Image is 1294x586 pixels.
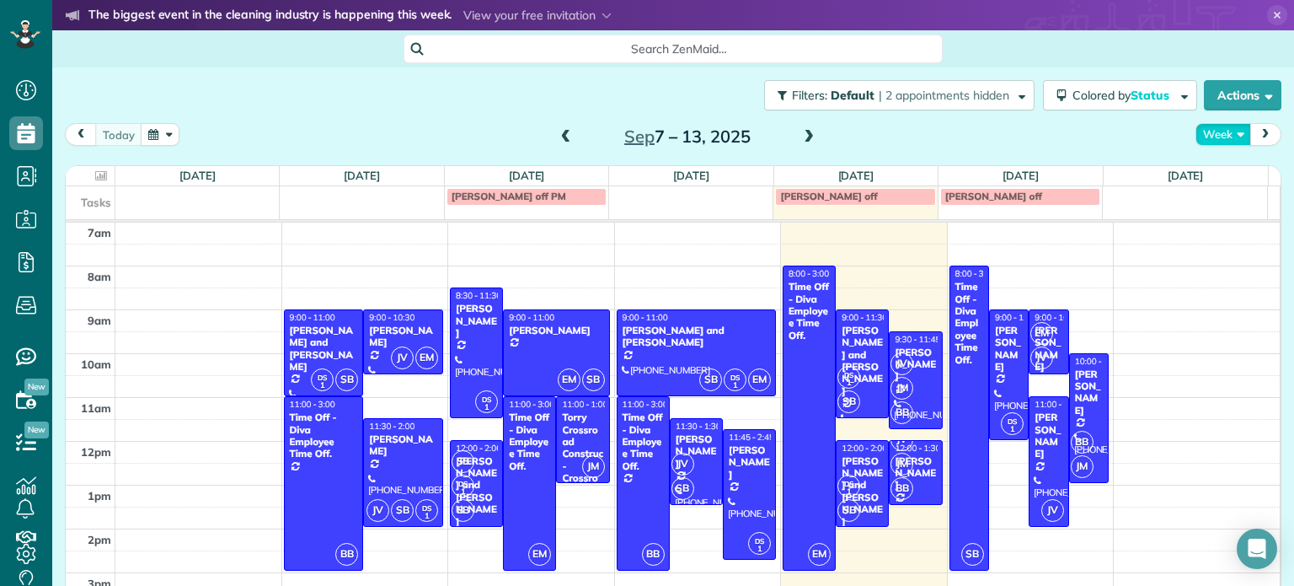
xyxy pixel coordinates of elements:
span: BB [890,477,913,500]
span: 8:00 - 3:00 [789,268,829,279]
span: SB [961,543,984,566]
span: 9am [88,314,111,327]
div: [PERSON_NAME] [675,433,718,470]
span: DS [1008,417,1017,426]
span: DS [730,373,740,382]
span: BB [335,543,358,566]
span: EM [808,543,831,566]
span: 9:00 - 10:30 [369,312,414,323]
span: EM [415,347,438,369]
div: [PERSON_NAME] and [PERSON_NAME] [841,325,884,397]
span: 7am [88,226,111,239]
span: DS [755,536,764,546]
span: DS [482,395,491,404]
span: 8:30 - 11:30 [456,290,501,301]
span: DS [318,373,327,382]
span: BB [452,499,474,522]
span: JV [1030,347,1053,369]
a: [DATE] [509,169,545,182]
small: 1 [452,484,473,500]
span: 9:00 - 11:00 [509,312,554,323]
span: 11:00 - 1:00 [562,399,607,410]
span: New [24,379,49,395]
span: JV [1041,499,1064,522]
div: Open Intercom Messenger [1237,529,1277,569]
div: Time Off - Diva Employee Time Off. [508,411,551,472]
span: 2pm [88,533,111,546]
span: EM [558,368,580,391]
span: DS [844,479,853,488]
a: [DATE] [673,169,709,182]
div: [PERSON_NAME] [1074,368,1104,417]
a: [DATE] [179,169,216,182]
div: [PERSON_NAME] [368,325,438,349]
span: 11:00 - 3:00 [623,399,668,410]
span: 11:45 - 2:45 [729,432,774,443]
span: EM [1030,322,1053,345]
span: DS [422,503,431,513]
button: next [1249,123,1281,146]
span: SB [335,368,358,391]
div: Torry Crossroad Construc - Crossroad Contruction [561,411,604,520]
span: 11:30 - 2:00 [369,421,414,432]
div: Time Off - Diva Employee Time Off. [622,411,665,472]
span: | 2 appointments hidden [879,88,1009,103]
button: Colored byStatus [1043,80,1197,110]
small: 1 [416,508,437,524]
strong: The biggest event in the cleaning industry is happening this week. [88,7,452,25]
small: 1 [838,484,859,500]
a: [DATE] [838,169,874,182]
span: [PERSON_NAME] off [945,190,1042,202]
span: EM [748,368,771,391]
span: JM [890,377,913,400]
h2: 7 – 13, 2025 [582,127,793,146]
span: Status [1131,88,1172,103]
div: [PERSON_NAME] [894,347,937,383]
span: 11:00 - 3:00 [509,399,554,410]
span: 9:00 - 11:30 [842,312,887,323]
span: SB [671,477,694,500]
span: 8:00 - 3:00 [955,268,996,279]
span: 12pm [81,445,111,459]
a: [DATE] [344,169,380,182]
span: SB [582,368,605,391]
span: JV [391,347,414,369]
div: Time Off - Diva Employee Time Off. [954,281,984,366]
small: 1 [312,378,333,394]
span: JM [890,453,913,476]
small: 1 [476,400,497,416]
span: Default [831,88,875,103]
div: [PERSON_NAME] [1034,411,1063,460]
span: Sep [624,126,655,147]
span: JV [366,499,389,522]
span: SB [837,499,860,522]
span: [PERSON_NAME] off [780,190,877,202]
span: JV [671,453,694,476]
span: 11:00 - 3:00 [290,399,335,410]
div: [PERSON_NAME] and [PERSON_NAME] [622,325,772,349]
small: 1 [838,375,859,391]
button: prev [65,123,97,146]
span: 9:00 - 10:30 [1035,312,1080,323]
span: JM [582,455,605,478]
span: DS [844,370,853,379]
span: 12:00 - 2:00 [456,443,501,454]
a: [DATE] [1003,169,1039,182]
span: 12:00 - 2:00 [842,443,887,454]
span: SB [699,368,722,391]
button: Actions [1204,80,1281,110]
span: 11:30 - 1:30 [676,421,721,432]
div: [PERSON_NAME] [728,444,771,481]
div: Time Off - Diva Employee Time Off. [788,281,831,341]
span: SB [391,499,414,522]
span: Filters: [792,88,827,103]
div: [PERSON_NAME] [994,325,1024,374]
small: 1 [725,378,746,394]
span: New [24,422,49,438]
a: Filters: Default | 2 appointments hidden [756,80,1035,110]
span: BB [1071,431,1093,454]
span: SB [452,450,474,473]
span: 9:00 - 12:00 [995,312,1040,323]
span: 11:00 - 2:00 [1035,399,1080,410]
span: 8am [88,270,111,283]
